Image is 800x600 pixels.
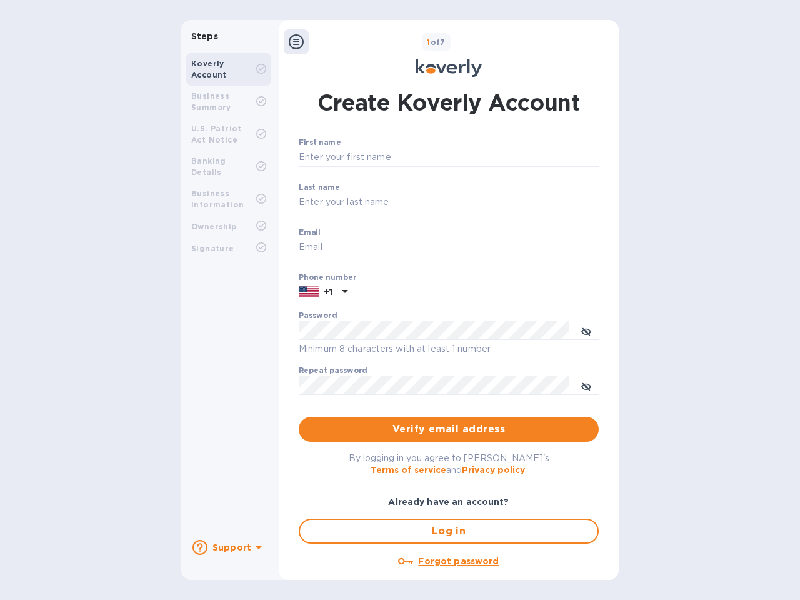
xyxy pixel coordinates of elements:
[299,238,599,257] input: Email
[299,148,599,167] input: Enter your first name
[299,193,599,212] input: Enter your last name
[299,519,599,544] button: Log in
[191,156,226,177] b: Banking Details
[191,222,237,231] b: Ownership
[299,229,321,236] label: Email
[317,87,581,118] h1: Create Koverly Account
[299,367,367,375] label: Repeat password
[191,124,242,144] b: U.S. Patriot Act Notice
[191,244,234,253] b: Signature
[212,542,251,552] b: Support
[191,91,231,112] b: Business Summary
[299,285,319,299] img: US
[299,184,340,191] label: Last name
[427,37,430,47] span: 1
[574,373,599,398] button: toggle password visibility
[309,422,589,437] span: Verify email address
[299,312,337,320] label: Password
[299,342,599,356] p: Minimum 8 characters with at least 1 number
[191,59,227,79] b: Koverly Account
[427,37,446,47] b: of 7
[462,465,525,475] a: Privacy policy
[310,524,587,539] span: Log in
[324,286,332,298] p: +1
[418,556,499,566] u: Forgot password
[299,274,356,281] label: Phone number
[191,31,218,41] b: Steps
[299,139,341,147] label: First name
[349,453,549,475] span: By logging in you agree to [PERSON_NAME]'s and .
[574,318,599,343] button: toggle password visibility
[371,465,446,475] a: Terms of service
[299,417,599,442] button: Verify email address
[388,497,509,507] b: Already have an account?
[191,189,244,209] b: Business Information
